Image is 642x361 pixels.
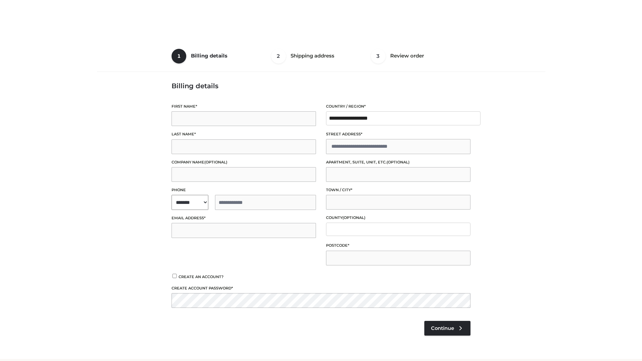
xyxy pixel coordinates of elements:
a: Continue [424,321,470,336]
span: Billing details [191,52,227,59]
span: (optional) [204,160,227,164]
label: First name [172,103,316,110]
span: Continue [431,325,454,331]
h3: Billing details [172,82,470,90]
input: Create an account? [172,274,178,278]
label: Street address [326,131,470,137]
label: Company name [172,159,316,165]
span: 2 [271,49,286,64]
label: Country / Region [326,103,470,110]
label: Postcode [326,242,470,249]
label: Apartment, suite, unit, etc. [326,159,470,165]
span: 3 [371,49,386,64]
span: (optional) [342,215,365,220]
label: County [326,215,470,221]
span: (optional) [387,160,410,164]
span: Shipping address [291,52,334,59]
label: Email address [172,215,316,221]
label: Phone [172,187,316,193]
span: Create an account? [179,274,224,279]
label: Last name [172,131,316,137]
label: Town / City [326,187,470,193]
span: 1 [172,49,186,64]
label: Create account password [172,285,470,291]
span: Review order [390,52,424,59]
